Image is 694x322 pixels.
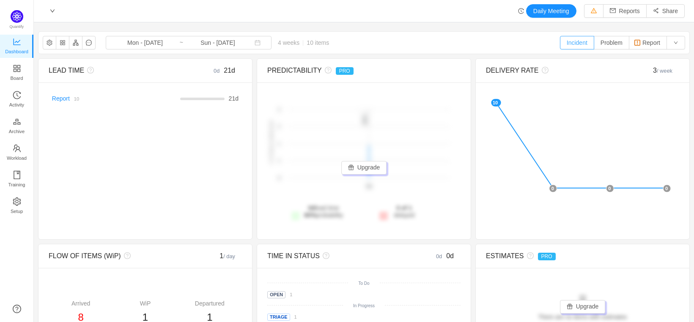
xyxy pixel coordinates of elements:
i: icon: down [50,8,55,14]
i: icon: robot [579,295,586,302]
i: icon: question-circle [539,67,549,74]
div: PREDICTABILITY [267,65,412,76]
div: FLOW OF ITEMS (WiP) [49,251,194,261]
button: icon: apartment [69,36,82,49]
div: DELIVERY RATE [486,65,631,76]
span: Dashboard [5,43,28,60]
small: / day [223,253,235,259]
i: icon: gold [13,117,21,126]
i: icon: question-circle [320,252,329,259]
a: Setup [13,198,21,215]
small: 10 [74,96,79,101]
div: ESTIMATES [486,251,631,261]
button: icon: setting [43,36,56,49]
button: icon: down [667,36,685,49]
i: icon: calendar [255,40,261,46]
tspan: 2 [278,107,280,112]
a: Workload [13,145,21,161]
div: Departured [178,299,242,308]
tspan: 1 [278,141,280,146]
span: Activity [9,96,24,113]
span: Workload [7,150,27,166]
span: 0d [446,252,454,259]
a: 1 [290,313,297,320]
span: Setup [11,203,23,220]
button: icon: giftUpgrade [341,161,387,175]
tspan: 1 [278,158,280,164]
i: icon: appstore [13,64,21,73]
small: 0d [436,253,446,259]
div: 1 [194,251,242,261]
span: probability [304,212,343,218]
i: icon: line-chart [13,38,21,46]
button: Incident [560,36,594,49]
div: There are no items with estimates [486,295,679,322]
i: icon: history [518,8,524,14]
button: Report [629,36,667,49]
span: Open [267,291,285,298]
button: Daily Meeting [526,4,576,18]
small: To Do [358,281,369,286]
a: Board [13,65,21,82]
small: / week [657,68,672,74]
i: icon: question-circle [322,67,332,74]
span: PRO [336,67,354,75]
strong: 80% [304,212,316,218]
input: Start date [111,38,179,47]
a: Activity [13,91,21,108]
div: WiP [113,299,177,308]
a: icon: question-circle [13,305,21,313]
a: Report [52,95,70,102]
a: 10 [70,95,79,102]
small: In Progress [353,303,375,308]
span: 21d [224,67,235,74]
span: Training [8,176,25,193]
span: 10 items [307,39,329,46]
input: End date [184,38,252,47]
span: PRO [538,253,556,260]
i: icon: question-circle [524,252,534,259]
a: Archive [13,118,21,135]
span: Triage [267,314,290,321]
span: 3 [653,67,672,74]
tspan: 2 [278,124,280,129]
tspan: 0 [278,175,280,180]
small: 1 [294,314,297,319]
div: TIME IN STATUS [267,251,412,261]
i: icon: question-circle [121,252,131,259]
button: icon: message [82,36,96,49]
span: Quantify [10,25,24,29]
a: Dashboard [13,38,21,55]
button: icon: share-altShare [646,4,685,18]
span: 21 [229,95,236,102]
small: 0d [214,68,224,74]
small: 1 [290,292,292,297]
strong: 0d [308,205,315,211]
span: LEAD TIME [49,67,84,74]
text: # of items delivered [269,121,274,164]
tspan: 0d [366,184,372,190]
button: Problem [594,36,629,49]
button: icon: appstore [56,36,69,49]
i: icon: team [13,144,21,153]
i: icon: question-circle [84,67,94,74]
button: icon: mailReports [603,4,647,18]
span: Board [11,70,23,87]
i: icon: history [13,91,21,99]
strong: 0 of 1 [396,205,412,211]
span: delayed [394,205,414,218]
span: lead time [304,205,343,218]
span: 4 weeks [272,39,335,46]
i: icon: book [13,171,21,179]
span: Archive [9,123,25,140]
div: Arrived [49,299,113,308]
img: Quantify [11,10,23,23]
button: icon: giftUpgrade [560,300,606,314]
a: 1 [285,291,292,297]
span: d [229,95,239,102]
a: Training [13,171,21,188]
button: icon: warning [584,4,603,18]
img: 10308 [634,39,641,46]
i: icon: setting [13,197,21,206]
